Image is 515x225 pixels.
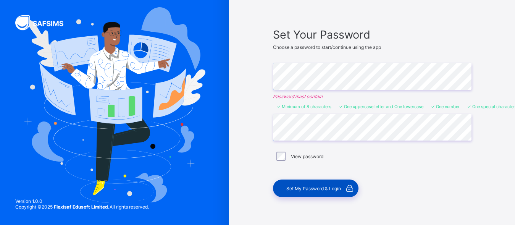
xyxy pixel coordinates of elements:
li: Minimum of 8 characters [277,104,331,109]
span: Set My Password & Login [286,186,341,191]
li: One special character [467,104,515,109]
img: Hero Image [24,7,205,203]
img: SAFSIMS Logo [15,15,73,30]
li: One uppercase letter and One lowercase [339,104,423,109]
label: View password [291,154,323,159]
strong: Flexisaf Edusoft Limited. [54,204,110,210]
span: Copyright © 2025 All rights reserved. [15,204,149,210]
span: Version 1.0.0 [15,198,149,204]
li: One number [431,104,460,109]
span: Choose a password to start/continue using the app [273,44,381,50]
em: Password must contain [273,94,471,99]
span: Set Your Password [273,28,471,41]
